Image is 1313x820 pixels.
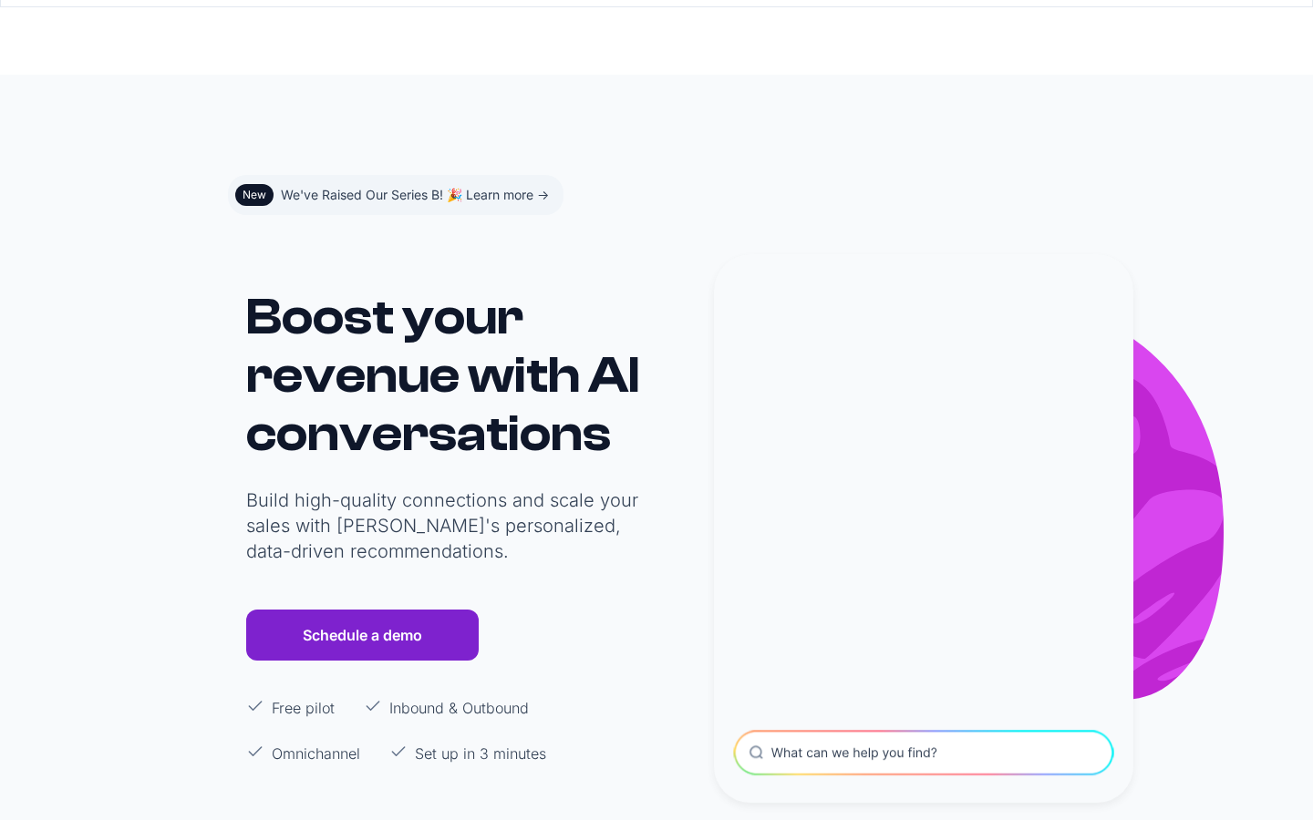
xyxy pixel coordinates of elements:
[18,786,109,814] aside: Language selected: English
[389,697,529,719] p: Inbound & Outbound
[246,288,647,463] h1: Boost your revenue with AI conversations
[36,788,109,814] ul: Language list
[281,182,549,208] div: We've Raised Our Series B! 🎉 Learn more ->
[272,697,335,719] p: Free pilot
[243,188,266,202] div: New
[246,487,647,564] p: Build high-quality connections and scale your sales with [PERSON_NAME]'s personalized, data-drive...
[415,743,546,764] p: Set up in 3 minutes
[228,175,563,215] a: NewWe've Raised Our Series B! 🎉 Learn more ->
[246,610,479,661] a: Schedule a demo
[272,743,360,764] p: Omnichannel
